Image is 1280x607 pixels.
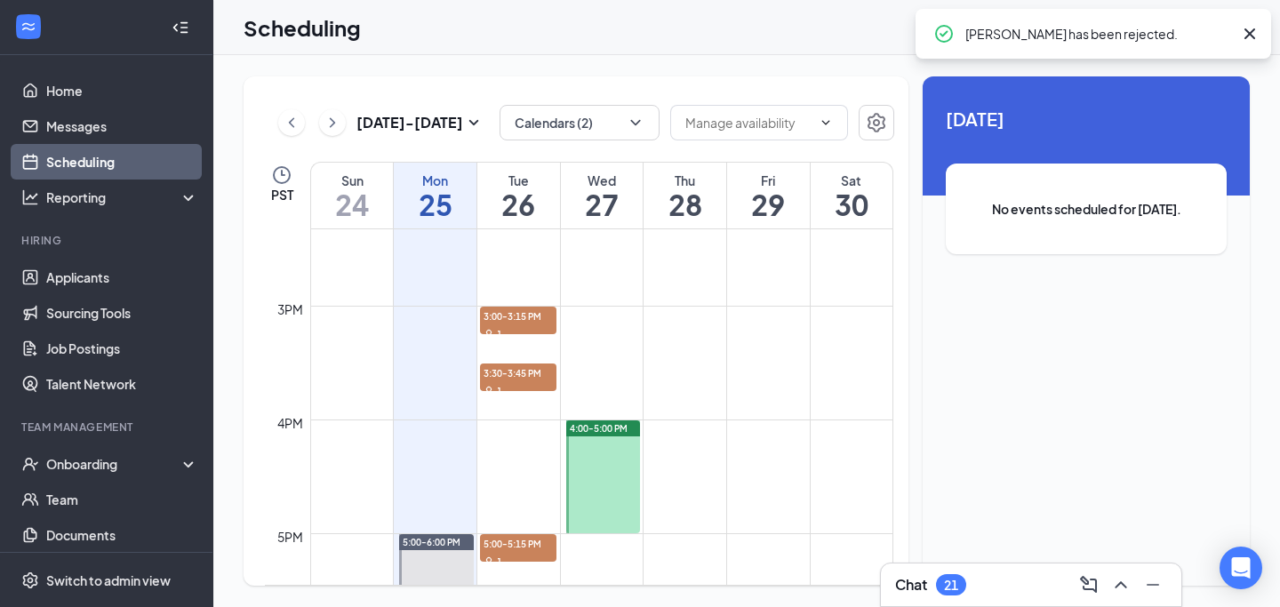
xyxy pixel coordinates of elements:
h3: [DATE] - [DATE] [356,113,463,132]
svg: Minimize [1142,574,1164,595]
a: Job Postings [46,331,198,366]
h3: Chat [895,575,927,595]
svg: Collapse [172,19,189,36]
div: Sat [811,172,892,189]
svg: Cross [1239,23,1260,44]
span: 5:00-6:00 PM [403,536,460,548]
div: Switch to admin view [46,571,171,589]
h1: 25 [394,189,476,220]
div: Wed [561,172,644,189]
svg: UserCheck [21,455,39,473]
svg: WorkstreamLogo [20,18,37,36]
div: 21 [944,578,958,593]
div: Sun [311,172,393,189]
span: 1 [497,328,502,340]
div: Thu [644,172,726,189]
button: ChevronLeft [278,109,305,136]
button: Settings [859,105,894,140]
h1: 24 [311,189,393,220]
button: Minimize [1139,571,1167,599]
a: Team [46,482,198,517]
svg: User [484,556,494,567]
span: 5:00-5:15 PM [480,534,556,552]
button: ComposeMessage [1075,571,1103,599]
svg: ChevronRight [324,112,341,133]
div: 3pm [274,300,307,319]
div: Team Management [21,419,195,435]
div: 4pm [274,413,307,433]
h1: 29 [727,189,810,220]
h1: 27 [561,189,644,220]
svg: User [484,329,494,339]
a: Talent Network [46,366,198,402]
button: Calendars (2)ChevronDown [500,105,660,140]
span: No events scheduled for [DATE]. [981,199,1191,219]
a: Applicants [46,260,198,295]
a: Scheduling [46,144,198,180]
span: PST [271,186,293,204]
button: ChevronUp [1107,571,1135,599]
a: August 27, 2025 [561,163,644,228]
span: 3:00-3:15 PM [480,307,556,324]
a: August 25, 2025 [394,163,476,228]
span: 1 [497,555,502,568]
a: August 24, 2025 [311,163,393,228]
h1: Scheduling [244,12,361,43]
div: Tue [477,172,560,189]
h1: 28 [644,189,726,220]
a: August 30, 2025 [811,163,892,228]
div: Onboarding [46,455,183,473]
div: Open Intercom Messenger [1220,547,1262,589]
svg: SmallChevronDown [463,112,484,133]
a: Sourcing Tools [46,295,198,331]
svg: User [484,386,494,396]
svg: CheckmarkCircle [933,23,955,44]
a: Messages [46,108,198,144]
span: 1 [497,385,502,397]
svg: ChevronUp [1110,574,1132,595]
svg: ChevronDown [819,116,833,130]
a: Home [46,73,198,108]
div: Mon [394,172,476,189]
svg: ChevronDown [627,114,644,132]
div: [PERSON_NAME] has been rejected. [965,23,1232,44]
svg: Settings [21,571,39,589]
a: August 26, 2025 [477,163,560,228]
svg: Analysis [21,188,39,206]
div: Reporting [46,188,199,206]
span: 3:30-3:45 PM [480,363,556,381]
span: [DATE] [946,105,1227,132]
svg: ChevronLeft [283,112,300,133]
input: Manage availability [685,113,812,132]
a: August 28, 2025 [644,163,726,228]
svg: Clock [271,164,292,186]
h1: 26 [477,189,560,220]
a: August 29, 2025 [727,163,810,228]
div: Hiring [21,233,195,248]
div: Fri [727,172,810,189]
span: 4:00-5:00 PM [570,422,628,435]
svg: ComposeMessage [1078,574,1100,595]
div: 5pm [274,527,307,547]
a: Documents [46,517,198,553]
h1: 30 [811,189,892,220]
svg: Settings [866,112,887,133]
button: ChevronRight [319,109,346,136]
